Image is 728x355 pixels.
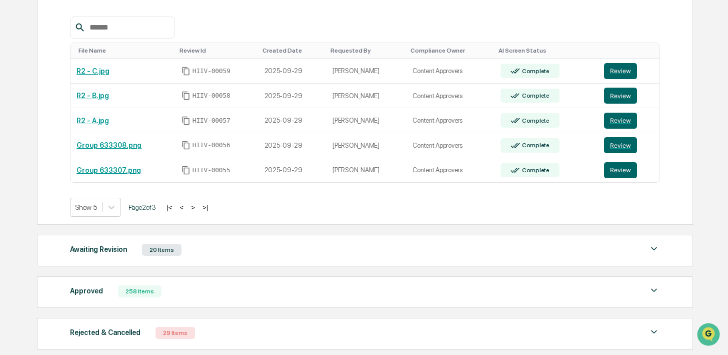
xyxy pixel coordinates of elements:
[262,47,323,54] div: Toggle SortBy
[118,285,161,297] div: 258 Items
[170,80,182,92] button: Start new chat
[192,166,230,174] span: HIIV-00055
[155,327,195,339] div: 29 Items
[10,127,18,135] div: 🖐️
[604,88,653,104] a: Review
[258,84,327,109] td: 2025-09-29
[326,84,406,109] td: [PERSON_NAME]
[604,113,653,129] a: Review
[181,166,190,175] span: Copy Id
[604,63,653,79] a: Review
[326,59,406,84] td: [PERSON_NAME]
[326,158,406,183] td: [PERSON_NAME]
[10,146,18,154] div: 🔎
[498,47,594,54] div: Toggle SortBy
[72,127,80,135] div: 🗄️
[258,108,327,133] td: 2025-09-29
[604,137,637,153] button: Review
[70,326,140,339] div: Rejected & Cancelled
[70,284,103,297] div: Approved
[520,142,549,149] div: Complete
[78,47,171,54] div: Toggle SortBy
[192,67,230,75] span: HIIV-00059
[20,126,64,136] span: Preclearance
[76,117,109,125] a: R2 - A.jpg
[99,170,121,177] span: Pylon
[520,167,549,174] div: Complete
[128,203,156,211] span: Page 2 of 3
[258,133,327,158] td: 2025-09-29
[142,244,181,256] div: 20 Items
[76,141,141,149] a: Group 633308.png
[648,326,660,338] img: caret
[520,92,549,99] div: Complete
[604,162,637,178] button: Review
[520,117,549,124] div: Complete
[192,117,230,125] span: HIIV-00057
[10,77,28,95] img: 1746055101610-c473b297-6a78-478c-a979-82029cc54cd1
[70,169,121,177] a: Powered byPylon
[70,243,127,256] div: Awaiting Revision
[6,141,67,159] a: 🔎Data Lookup
[648,284,660,296] img: caret
[258,158,327,183] td: 2025-09-29
[406,84,494,109] td: Content Approvers
[34,87,126,95] div: We're available if you need us!
[179,47,254,54] div: Toggle SortBy
[604,88,637,104] button: Review
[330,47,402,54] div: Toggle SortBy
[604,137,653,153] a: Review
[68,122,128,140] a: 🗄️Attestations
[82,126,124,136] span: Attestations
[6,122,68,140] a: 🖐️Preclearance
[410,47,490,54] div: Toggle SortBy
[648,243,660,255] img: caret
[181,116,190,125] span: Copy Id
[326,108,406,133] td: [PERSON_NAME]
[20,145,63,155] span: Data Lookup
[604,113,637,129] button: Review
[199,203,211,212] button: >|
[163,203,175,212] button: |<
[258,59,327,84] td: 2025-09-29
[406,108,494,133] td: Content Approvers
[176,203,186,212] button: <
[76,92,109,100] a: R2 - B.jpg
[34,77,164,87] div: Start new chat
[520,68,549,75] div: Complete
[192,92,230,100] span: HIIV-00058
[604,63,637,79] button: Review
[326,133,406,158] td: [PERSON_NAME]
[181,141,190,150] span: Copy Id
[696,322,723,349] iframe: Open customer support
[188,203,198,212] button: >
[181,91,190,100] span: Copy Id
[606,47,655,54] div: Toggle SortBy
[10,21,182,37] p: How can we help?
[192,141,230,149] span: HIIV-00056
[406,133,494,158] td: Content Approvers
[406,158,494,183] td: Content Approvers
[76,67,109,75] a: R2 - C.jpg
[406,59,494,84] td: Content Approvers
[604,162,653,178] a: Review
[181,67,190,76] span: Copy Id
[76,166,141,174] a: Group 633307.png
